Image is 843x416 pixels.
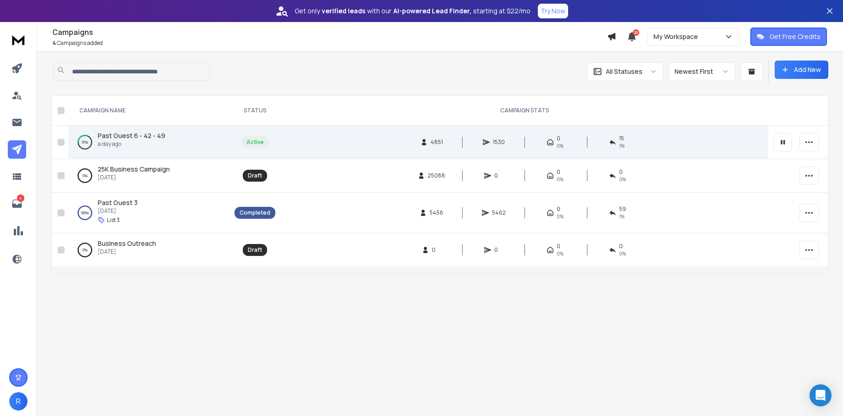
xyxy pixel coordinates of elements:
[430,209,443,216] span: 5456
[107,216,120,224] p: List 3
[750,28,827,46] button: Get Free Credits
[619,176,626,183] span: 0%
[98,165,170,173] span: 25K Business Campaign
[619,250,626,257] span: 0%
[98,174,170,181] p: [DATE]
[98,165,170,174] a: 25K Business Campaign
[98,131,165,140] a: Past Guest 6 - 42 - 49
[619,213,625,220] span: 1 %
[557,176,564,183] span: 0%
[295,6,530,16] p: Get only with our starting at $22/mo
[538,4,568,18] button: Try Now
[98,248,156,255] p: [DATE]
[52,39,56,47] span: 4
[557,135,560,142] span: 0
[246,139,264,146] div: Active
[606,67,642,76] p: All Statuses
[9,392,28,410] button: R
[775,61,828,79] button: Add New
[240,209,270,216] div: Completed
[8,194,26,213] a: 4
[68,96,229,126] th: CAMPAIGN NAME
[393,6,471,16] strong: AI-powered Lead Finder,
[248,246,262,254] div: Draft
[557,250,564,257] span: 0%
[633,29,639,36] span: 20
[492,209,506,216] span: 5462
[432,246,441,254] span: 0
[68,193,229,233] td: 100%Past Guest 3[DATE]List 3
[82,138,88,147] p: 31 %
[81,208,89,217] p: 100 %
[281,96,768,126] th: CAMPAIGN STATS
[98,207,138,215] p: [DATE]
[83,245,88,255] p: 0 %
[428,172,445,179] span: 25088
[557,205,560,213] span: 0
[619,243,623,250] span: 0
[619,142,625,150] span: 1 %
[619,168,623,176] span: 0
[493,139,505,146] span: 1530
[68,233,229,267] td: 0%Business Outreach[DATE]
[52,27,607,38] h1: Campaigns
[430,139,443,146] span: 4851
[98,140,165,148] p: a day ago
[619,205,626,213] span: 59
[669,62,735,81] button: Newest First
[619,135,624,142] span: 15
[541,6,565,16] p: Try Now
[557,142,564,150] span: 0%
[557,243,560,250] span: 0
[98,198,138,207] a: Past Guest 3
[810,384,832,406] div: Open Intercom Messenger
[494,172,503,179] span: 0
[68,126,229,159] td: 31%Past Guest 6 - 42 - 49a day ago
[52,39,607,47] p: Campaigns added
[653,32,702,41] p: My Workspace
[494,246,503,254] span: 0
[557,213,564,220] span: 0%
[322,6,365,16] strong: verified leads
[98,239,156,248] a: Business Outreach
[770,32,821,41] p: Get Free Credits
[17,194,24,202] p: 4
[9,31,28,48] img: logo
[229,96,281,126] th: STATUS
[557,168,560,176] span: 0
[248,172,262,179] div: Draft
[68,159,229,193] td: 0%25K Business Campaign[DATE]
[83,171,88,180] p: 0 %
